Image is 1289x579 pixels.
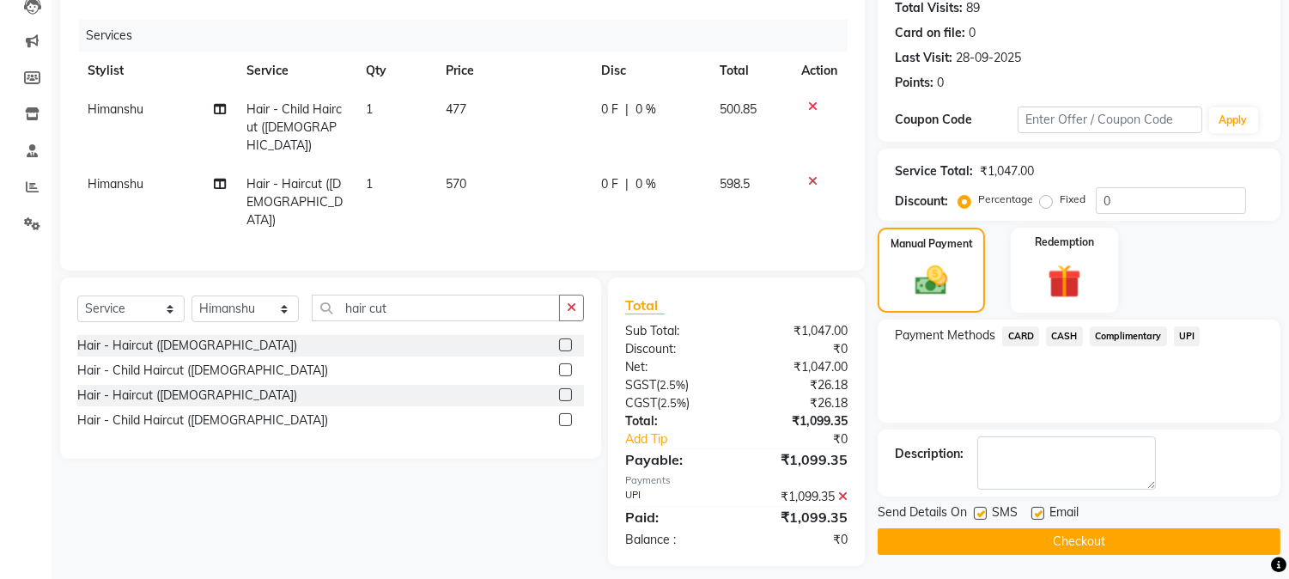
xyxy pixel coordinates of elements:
input: Search or Scan [312,295,560,321]
span: 598.5 [720,176,750,192]
input: Enter Offer / Coupon Code [1018,107,1201,133]
div: 0 [969,24,976,42]
span: CARD [1002,326,1039,346]
div: ₹1,047.00 [980,162,1034,180]
div: Services [79,20,860,52]
img: _gift.svg [1037,260,1091,302]
span: CASH [1046,326,1083,346]
label: Manual Payment [891,236,973,252]
label: Fixed [1060,192,1085,207]
th: Disc [591,52,709,90]
span: 500.85 [720,101,757,117]
span: Send Details On [878,503,967,525]
div: Total: [612,412,737,430]
div: Description: [895,445,964,463]
span: 570 [446,176,466,192]
div: ₹1,099.35 [737,507,861,527]
div: ₹0 [757,430,861,448]
div: ₹0 [737,340,861,358]
span: | [625,101,629,119]
div: Last Visit: [895,49,952,67]
th: Action [791,52,848,90]
div: Payments [625,473,848,488]
div: ₹0 [737,531,861,549]
div: Net: [612,358,737,376]
div: ₹26.18 [737,376,861,394]
span: Email [1049,503,1079,525]
div: ( ) [612,394,737,412]
div: Points: [895,74,933,92]
div: Coupon Code [895,111,1018,129]
span: Hair - Child Haircut ([DEMOGRAPHIC_DATA]) [246,101,342,153]
a: Add Tip [612,430,757,448]
span: 2.5% [660,378,685,392]
span: Himanshu [88,101,143,117]
th: Price [435,52,590,90]
div: ₹26.18 [737,394,861,412]
span: | [625,175,629,193]
th: Total [709,52,792,90]
div: Sub Total: [612,322,737,340]
div: Service Total: [895,162,973,180]
button: Checkout [878,528,1280,555]
th: Qty [356,52,435,90]
div: Payable: [612,449,737,470]
label: Redemption [1035,235,1094,250]
span: 2.5% [660,396,686,410]
span: 0 % [635,101,656,119]
div: ₹1,099.35 [737,488,861,506]
th: Service [236,52,356,90]
span: Complimentary [1090,326,1167,346]
div: Hair - Haircut ([DEMOGRAPHIC_DATA]) [77,337,297,355]
span: 0 F [601,175,618,193]
span: UPI [1174,326,1201,346]
div: Hair - Child Haircut ([DEMOGRAPHIC_DATA]) [77,362,328,380]
div: ₹1,047.00 [737,358,861,376]
span: Payment Methods [895,326,995,344]
button: Apply [1209,107,1258,133]
div: 0 [937,74,944,92]
span: SGST [625,377,656,393]
span: SMS [992,503,1018,525]
div: ( ) [612,376,737,394]
span: 0 F [601,101,618,119]
div: 28-09-2025 [956,49,1021,67]
div: Hair - Child Haircut ([DEMOGRAPHIC_DATA]) [77,411,328,430]
div: Balance : [612,531,737,549]
div: Hair - Haircut ([DEMOGRAPHIC_DATA]) [77,387,297,405]
span: Himanshu [88,176,143,192]
div: Card on file: [895,24,965,42]
span: 1 [366,101,373,117]
span: 1 [366,176,373,192]
span: 0 % [635,175,656,193]
span: 477 [446,101,466,117]
div: Paid: [612,507,737,527]
span: Hair - Haircut ([DEMOGRAPHIC_DATA]) [246,176,343,228]
img: _cash.svg [905,262,957,299]
div: ₹1,099.35 [737,412,861,430]
label: Percentage [978,192,1033,207]
div: ₹1,047.00 [737,322,861,340]
div: ₹1,099.35 [737,449,861,470]
span: CGST [625,395,657,411]
div: UPI [612,488,737,506]
div: Discount: [612,340,737,358]
th: Stylist [77,52,236,90]
div: Discount: [895,192,948,210]
span: Total [625,296,665,314]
